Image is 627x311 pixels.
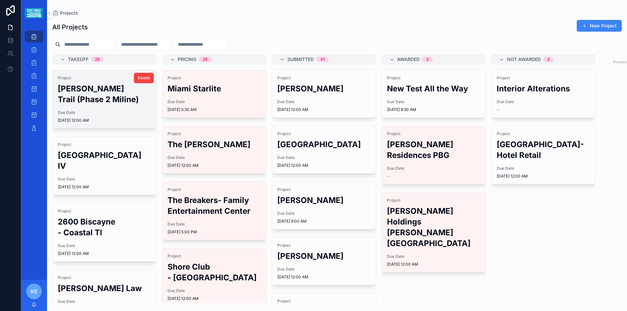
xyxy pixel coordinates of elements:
h2: Interior Alterations [497,83,590,94]
span: Project [58,75,151,81]
span: Project [277,187,371,192]
span: Due Date [387,166,480,171]
div: scrollable content [21,26,47,142]
span: Due Date [168,155,261,160]
span: Project [58,209,151,214]
span: Due Date [277,267,371,272]
span: -- [497,107,501,112]
h2: 2600 Biscayne - Coastal TI [58,216,151,238]
a: Project[GEOGRAPHIC_DATA] IVDue Date[DATE] 12:00 AM [52,136,157,195]
a: Project[PERSON_NAME] Holdings [PERSON_NAME][GEOGRAPHIC_DATA]Due Date[DATE] 12:00 AM [381,192,486,272]
h2: New Test All the Way [387,83,480,94]
h2: [PERSON_NAME] Trail (Phase 2 Miline) [58,83,151,105]
a: Project[GEOGRAPHIC_DATA]Due Date[DATE] 12:00 AM [272,126,376,174]
span: [DATE] 12:00 AM [497,174,590,179]
span: [DATE] 12:00 AM [58,184,151,190]
span: [DATE] 12:00 AM [58,251,151,256]
h2: Shore Club - [GEOGRAPHIC_DATA] [168,261,261,283]
h2: [PERSON_NAME] Residences PBG [387,139,480,161]
a: Project[PERSON_NAME]Due Date[DATE] 9:00 AM [272,181,376,229]
span: Due Date [168,99,261,104]
span: Project [168,75,261,81]
span: [DATE] 12:00 AM [168,296,261,301]
span: Due Date [58,299,151,304]
a: ProjectMiami StarliteDue Date[DATE] 5:30 AM [162,70,266,118]
h2: [GEOGRAPHIC_DATA]- Hotel Retail [497,139,590,161]
span: [DATE] 9:00 AM [277,219,371,224]
span: Due Date [277,211,371,216]
span: Awarded [397,56,420,63]
span: Project [58,142,151,147]
span: -- [387,174,391,179]
span: [DATE] 12:00 AM [168,163,261,168]
span: Delete [138,75,150,81]
span: Project [277,75,371,81]
span: Takeoff [68,56,88,63]
span: KE [31,288,38,295]
span: Due Date [58,110,151,115]
div: 3 [426,57,429,62]
span: [DATE] 12:00 AM [277,163,371,168]
h2: The [PERSON_NAME] [168,139,261,150]
a: ProjectInterior AlterationsDue Date-- [491,70,596,118]
a: Project2600 Biscayne - Coastal TIDue Date[DATE] 12:00 AM [52,203,157,262]
h1: All Projects [52,23,88,32]
a: Project[PERSON_NAME]Due Date[DATE] 12:00 AM [272,70,376,118]
h2: [PERSON_NAME] [277,195,371,206]
span: Project [58,275,151,280]
span: [DATE] 5:00 PM [168,229,261,235]
span: Projects [60,10,78,16]
span: Due Date [277,155,371,160]
a: Project[PERSON_NAME] Trail (Phase 2 Miline)Due Date[DATE] 12:00 AMDelete [52,70,157,129]
span: Project [168,187,261,192]
span: Project [387,75,480,81]
a: ProjectShore Club - [GEOGRAPHIC_DATA]Due Date[DATE] 12:00 AM [162,248,266,307]
button: New Project [577,20,622,32]
a: ProjectThe Breakers- Family Entertainment CenterDue Date[DATE] 5:00 PM [162,181,266,240]
h2: [PERSON_NAME] Law [58,283,151,294]
span: Not Awarded [507,56,541,63]
span: [DATE] 12:00 AM [58,118,151,123]
span: Due Date [387,254,480,259]
div: 25 [95,57,100,62]
span: [DATE] 5:30 AM [168,107,261,112]
span: [DATE] 12:00 AM [277,107,371,112]
span: [DATE] 9:30 AM [387,107,480,112]
span: Project [277,131,371,136]
span: Project [168,254,261,259]
h2: [PERSON_NAME] [277,83,371,94]
div: 41 [320,57,325,62]
span: Due Date [168,222,261,227]
h2: [PERSON_NAME] Holdings [PERSON_NAME][GEOGRAPHIC_DATA] [387,206,480,249]
a: Projects [52,10,78,16]
span: Due Date [387,99,480,104]
span: Project [277,299,371,304]
span: Due Date [58,243,151,248]
a: Project[PERSON_NAME]Due Date[DATE] 12:00 AM [272,237,376,285]
span: [DATE] 12:00 AM [277,274,371,280]
span: Pricing [178,56,196,63]
h2: The Breakers- Family Entertainment Center [168,195,261,216]
div: 2 [547,57,550,62]
span: Project [387,198,480,203]
span: Due Date [497,99,590,104]
span: Project [277,243,371,248]
span: [DATE] 12:00 AM [387,262,480,267]
span: Due Date [277,99,371,104]
h2: [PERSON_NAME] [277,251,371,261]
a: ProjectNew Test All the WayDue Date[DATE] 9:30 AM [381,70,486,118]
a: Project[PERSON_NAME] Residences PBGDue Date-- [381,126,486,184]
span: Submitted [287,56,314,63]
button: Delete [134,73,154,83]
h2: [GEOGRAPHIC_DATA] [277,139,371,150]
img: App logo [25,8,43,18]
span: Project [497,75,590,81]
h2: Miami Starlite [168,83,261,94]
a: Project[GEOGRAPHIC_DATA]- Hotel RetailDue Date[DATE] 12:00 AM [491,126,596,184]
span: Project [387,131,480,136]
span: Due Date [497,166,590,171]
span: Due Date [58,177,151,182]
span: Project [497,131,590,136]
span: Due Date [168,288,261,293]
